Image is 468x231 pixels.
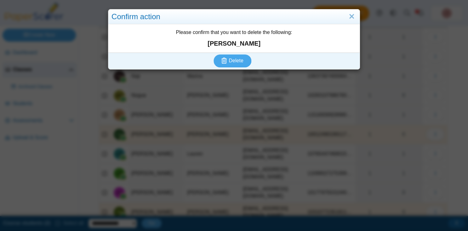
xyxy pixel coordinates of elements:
[111,39,357,48] strong: [PERSON_NAME]
[347,11,357,22] a: Close
[214,54,251,67] button: Delete
[229,58,243,63] span: Delete
[108,9,360,24] div: Confirm action
[108,24,360,53] div: Please confirm that you want to delete the following:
